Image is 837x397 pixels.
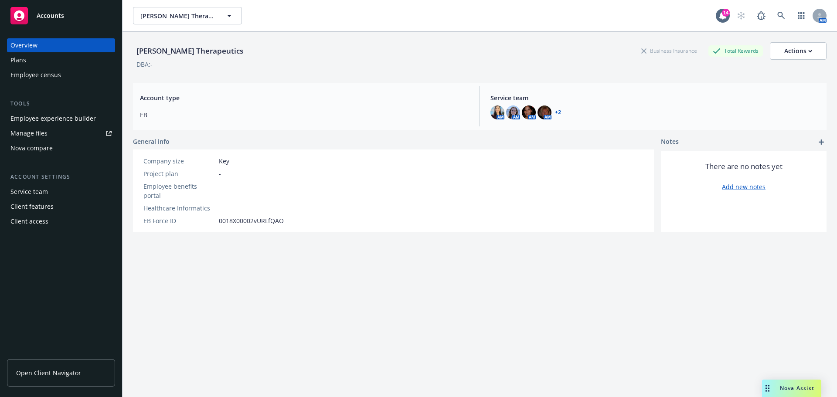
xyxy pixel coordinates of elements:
div: Plans [10,53,26,67]
div: Project plan [143,169,215,178]
div: Manage files [10,126,48,140]
div: Tools [7,99,115,108]
a: Client features [7,200,115,214]
a: Switch app [793,7,810,24]
div: Healthcare Informatics [143,204,215,213]
span: EB [140,110,469,119]
div: Employee census [10,68,61,82]
div: Business Insurance [637,45,701,56]
a: Add new notes [722,182,766,191]
div: Account settings [7,173,115,181]
a: +2 [555,110,561,115]
a: Employee experience builder [7,112,115,126]
span: Open Client Navigator [16,368,81,377]
img: photo [490,105,504,119]
span: Nova Assist [780,384,814,392]
button: Actions [770,42,827,60]
a: Overview [7,38,115,52]
div: Actions [784,43,812,59]
div: [PERSON_NAME] Therapeutics [133,45,247,57]
span: There are no notes yet [705,161,783,172]
span: - [219,169,221,178]
a: add [816,137,827,147]
div: Total Rewards [708,45,763,56]
a: Plans [7,53,115,67]
span: - [219,204,221,213]
div: Nova compare [10,141,53,155]
div: DBA: - [136,60,153,69]
img: photo [522,105,536,119]
img: photo [538,105,551,119]
button: [PERSON_NAME] Therapeutics [133,7,242,24]
a: Start snowing [732,7,750,24]
span: Key [219,156,229,166]
a: Client access [7,214,115,228]
a: Search [772,7,790,24]
img: photo [506,105,520,119]
span: - [219,187,221,196]
div: Service team [10,185,48,199]
div: Employee benefits portal [143,182,215,200]
div: Overview [10,38,37,52]
button: Nova Assist [762,380,821,397]
div: Employee experience builder [10,112,96,126]
span: Service team [490,93,820,102]
a: Accounts [7,3,115,28]
div: EB Force ID [143,216,215,225]
a: Employee census [7,68,115,82]
div: Client features [10,200,54,214]
span: Account type [140,93,469,102]
span: General info [133,137,170,146]
span: Accounts [37,12,64,19]
span: [PERSON_NAME] Therapeutics [140,11,216,20]
span: 0018X00002vURLfQAO [219,216,284,225]
a: Manage files [7,126,115,140]
div: 14 [722,9,730,17]
span: Notes [661,137,679,147]
div: Company size [143,156,215,166]
a: Nova compare [7,141,115,155]
a: Report a Bug [752,7,770,24]
a: Service team [7,185,115,199]
div: Drag to move [762,380,773,397]
div: Client access [10,214,48,228]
